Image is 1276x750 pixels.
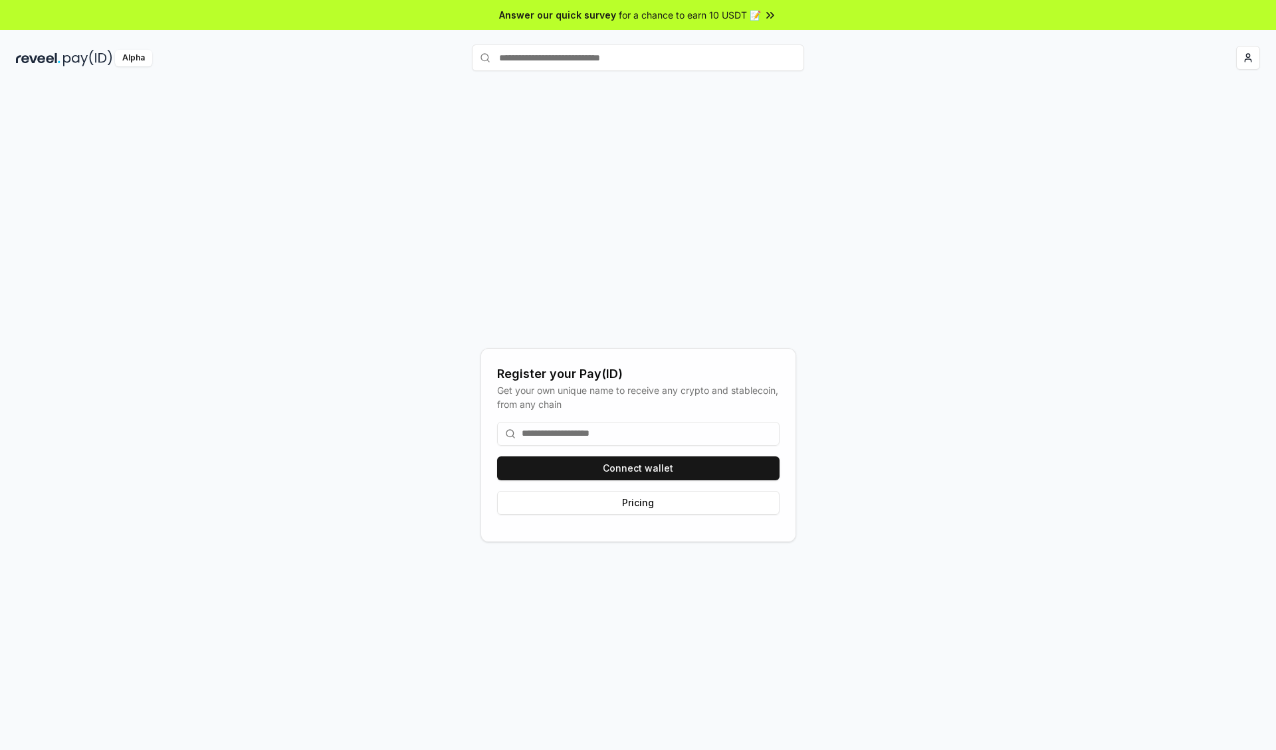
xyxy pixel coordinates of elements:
img: reveel_dark [16,50,60,66]
span: Answer our quick survey [499,8,616,22]
img: pay_id [63,50,112,66]
div: Get your own unique name to receive any crypto and stablecoin, from any chain [497,383,780,411]
button: Pricing [497,491,780,515]
div: Register your Pay(ID) [497,365,780,383]
div: Alpha [115,50,152,66]
span: for a chance to earn 10 USDT 📝 [619,8,761,22]
button: Connect wallet [497,456,780,480]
